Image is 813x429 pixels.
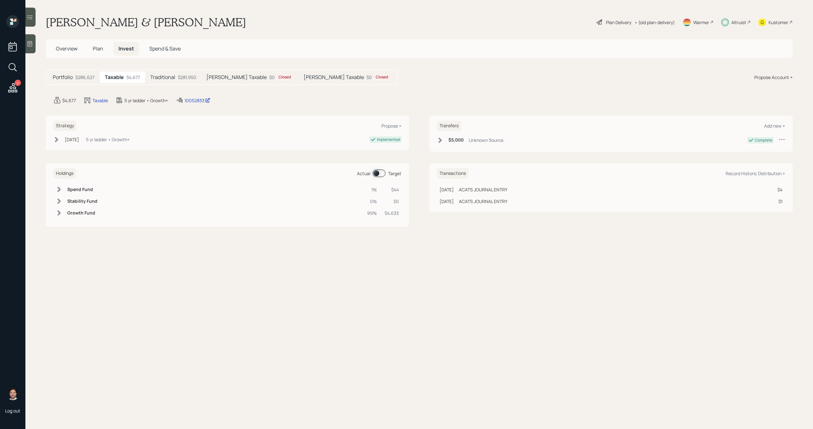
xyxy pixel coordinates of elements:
[367,210,377,216] div: 99%
[92,97,108,104] div: Taxable
[376,75,388,80] div: Closed
[67,210,97,216] h6: Growth Fund
[53,168,76,179] h6: Holdings
[459,198,507,205] div: ACATS JOURNAL ENTRY
[185,97,210,104] div: 10052833
[385,186,399,193] div: $44
[105,74,124,80] h5: Taxable
[93,45,103,52] span: Plan
[764,123,785,129] div: Add new +
[62,97,76,104] div: $4,677
[385,198,399,205] div: $0
[46,15,246,29] h1: [PERSON_NAME] & [PERSON_NAME]
[769,19,788,26] div: Kustomer
[777,198,783,205] div: $1
[440,186,454,193] div: [DATE]
[437,168,468,179] h6: Transactions
[367,186,377,193] div: 1%
[377,137,400,142] div: Implemented
[67,187,97,192] h6: Spend Fund
[5,408,20,414] div: Log out
[731,19,746,26] div: Altruist
[124,97,168,104] div: 5 yr ladder • Growth+
[755,137,772,143] div: Complete
[726,170,785,176] div: Record Historic Distribution +
[118,45,134,52] span: Invest
[6,387,19,400] img: michael-russo-headshot.png
[388,170,401,177] div: Target
[86,136,130,143] div: 5 yr ladder • Growth+
[469,137,503,143] div: Unknown Source
[777,186,783,193] div: $4
[15,80,21,86] div: 4
[367,198,377,205] div: 0%
[381,123,401,129] div: Propose +
[693,19,709,26] div: Warmer
[366,74,391,81] div: $0
[65,136,79,143] div: [DATE]
[269,74,293,81] div: $0
[53,74,73,80] h5: Portfolio
[754,74,793,81] div: Propose Account +
[448,137,464,143] h6: $5,000
[279,75,291,80] div: Closed
[206,74,267,80] h5: [PERSON_NAME] Taxable
[56,45,77,52] span: Overview
[385,210,399,216] div: $4,633
[635,19,675,26] div: • (old plan-delivery)
[304,74,364,80] h5: [PERSON_NAME] Taxable
[357,170,370,177] div: Actual
[440,198,454,205] div: [DATE]
[75,74,95,81] div: $286,627
[53,121,77,131] h6: Strategy
[150,74,175,80] h5: Traditional
[606,19,631,26] div: Plan Delivery
[459,186,507,193] div: ACATS JOURNAL ENTRY
[67,199,97,204] h6: Stability Fund
[149,45,181,52] span: Spend & Save
[126,74,140,81] div: $4,677
[437,121,461,131] h6: Transfers
[178,74,196,81] div: $281,950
